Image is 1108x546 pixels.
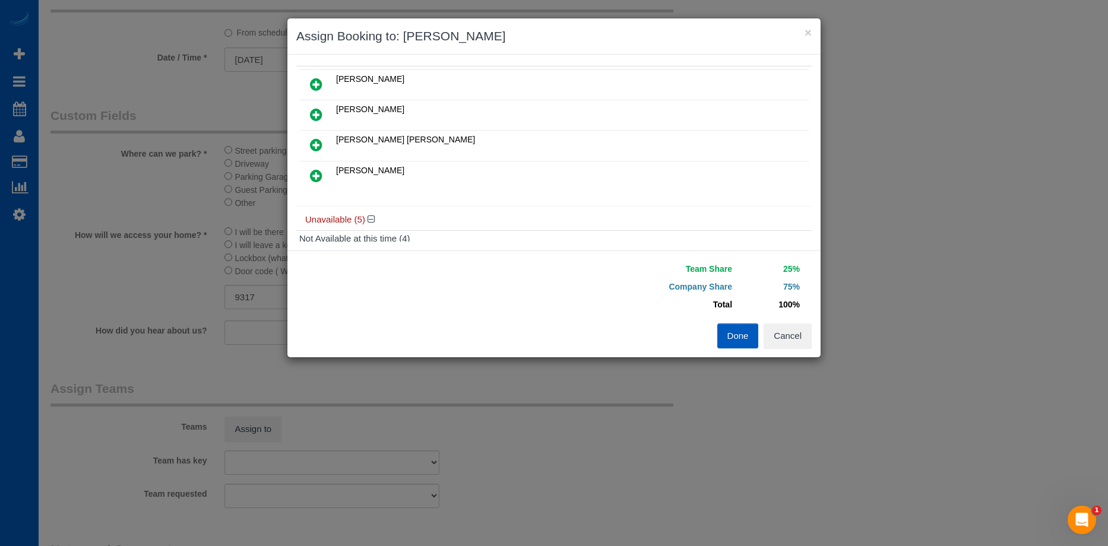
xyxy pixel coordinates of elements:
[563,260,735,278] td: Team Share
[735,260,803,278] td: 25%
[305,215,803,225] h4: Unavailable (5)
[764,323,812,348] button: Cancel
[735,278,803,296] td: 75%
[336,166,404,175] span: [PERSON_NAME]
[336,104,404,114] span: [PERSON_NAME]
[336,74,404,84] span: [PERSON_NAME]
[299,234,809,244] h4: Not Available at this time (4)
[805,26,812,39] button: ×
[563,278,735,296] td: Company Share
[1068,506,1096,534] iframe: Intercom live chat
[296,27,812,45] h3: Assign Booking to: [PERSON_NAME]
[1092,506,1101,515] span: 1
[336,135,475,144] span: [PERSON_NAME] [PERSON_NAME]
[717,323,759,348] button: Done
[563,296,735,313] td: Total
[735,296,803,313] td: 100%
